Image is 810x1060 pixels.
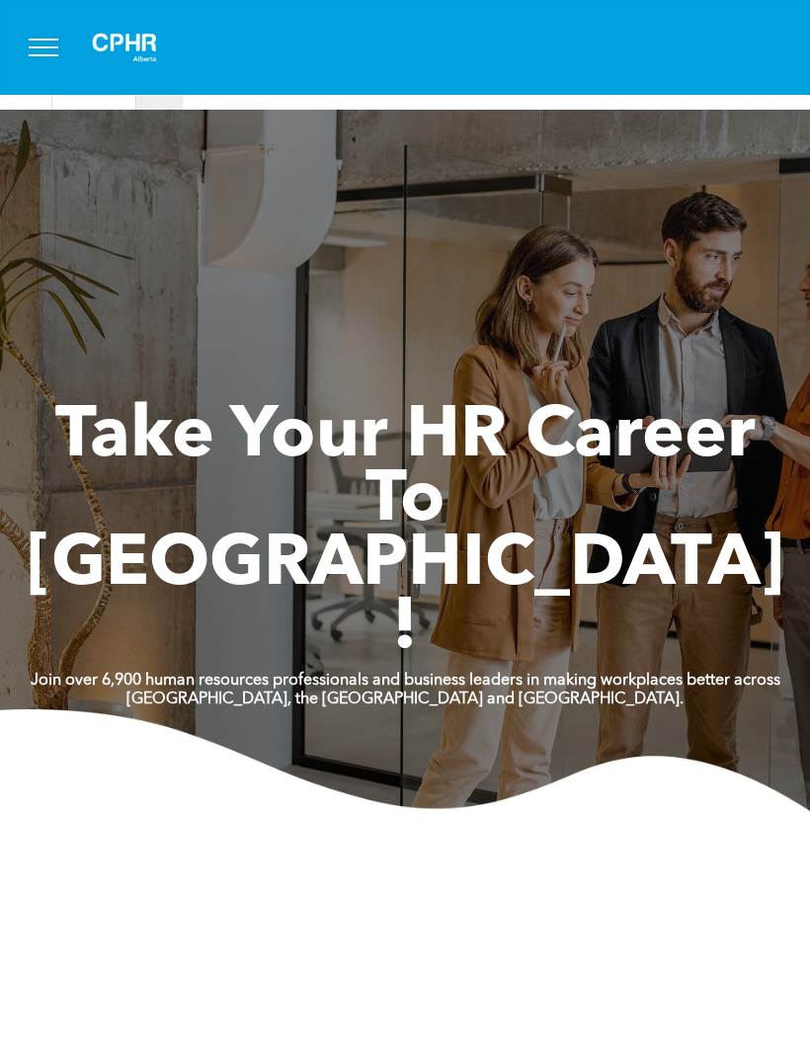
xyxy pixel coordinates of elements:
[31,673,780,689] strong: Join over 6,900 human resources professionals and business leaders in making workplaces better ac...
[18,22,69,73] button: menu
[55,402,756,473] span: Take Your HR Career
[27,466,784,666] span: To [GEOGRAPHIC_DATA]!
[75,16,174,79] img: A white background with a few lines on it
[126,692,684,707] strong: [GEOGRAPHIC_DATA], the [GEOGRAPHIC_DATA] and [GEOGRAPHIC_DATA].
